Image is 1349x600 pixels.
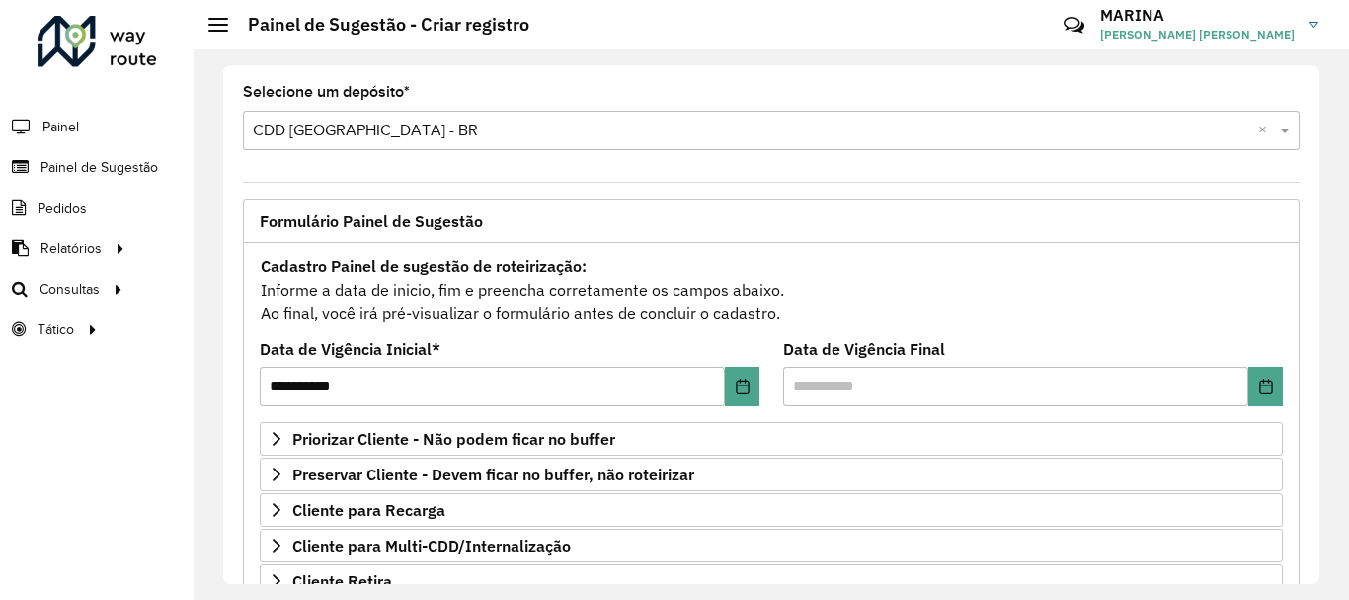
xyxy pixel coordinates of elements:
span: Cliente para Recarga [292,502,445,518]
span: Tático [38,319,74,340]
div: Informe a data de inicio, fim e preencha corretamente os campos abaixo. Ao final, você irá pré-vi... [260,253,1283,326]
span: Clear all [1258,119,1275,142]
h3: MARINA [1100,6,1295,25]
span: Relatórios [40,238,102,259]
label: Data de Vigência Final [783,337,945,361]
span: Cliente Retira [292,573,392,589]
span: Preservar Cliente - Devem ficar no buffer, não roteirizar [292,467,694,482]
span: [PERSON_NAME] [PERSON_NAME] [1100,26,1295,43]
strong: Cadastro Painel de sugestão de roteirização: [261,256,587,276]
a: Cliente para Recarga [260,493,1283,527]
a: Cliente para Multi-CDD/Internalização [260,529,1283,562]
a: Priorizar Cliente - Não podem ficar no buffer [260,422,1283,456]
label: Selecione um depósito [243,80,410,104]
span: Formulário Painel de Sugestão [260,214,483,229]
button: Choose Date [725,367,759,406]
span: Painel [42,117,79,137]
a: Contato Rápido [1053,4,1095,46]
a: Preservar Cliente - Devem ficar no buffer, não roteirizar [260,458,1283,491]
label: Data de Vigência Inicial [260,337,440,361]
span: Cliente para Multi-CDD/Internalização [292,538,571,554]
span: Pedidos [38,198,87,218]
span: Priorizar Cliente - Não podem ficar no buffer [292,431,615,447]
span: Painel de Sugestão [40,157,158,178]
button: Choose Date [1248,367,1283,406]
h2: Painel de Sugestão - Criar registro [228,14,529,36]
a: Cliente Retira [260,564,1283,598]
span: Consultas [40,279,100,300]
